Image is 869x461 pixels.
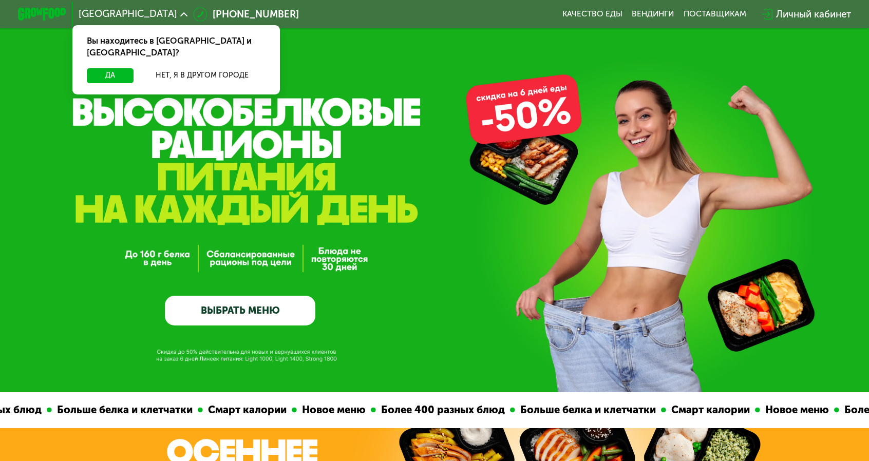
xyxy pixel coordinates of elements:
[776,7,851,22] div: Личный кабинет
[193,7,299,22] a: [PHONE_NUMBER]
[72,25,280,69] div: Вы находитесь в [GEOGRAPHIC_DATA] и [GEOGRAPHIC_DATA]?
[302,402,436,418] div: Более 400 разных блюд
[686,402,760,418] div: Новое меню
[632,9,674,19] a: Вендинги
[441,402,587,418] div: Больше белка и клетчатки
[223,402,297,418] div: Новое меню
[87,68,134,83] button: Да
[562,9,622,19] a: Качество еды
[79,9,177,19] span: [GEOGRAPHIC_DATA]
[684,9,746,19] div: поставщикам
[138,68,266,83] button: Нет, я в другом городе
[129,402,218,418] div: Смарт калории
[165,296,315,326] a: ВЫБРАТЬ МЕНЮ
[592,402,681,418] div: Смарт калории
